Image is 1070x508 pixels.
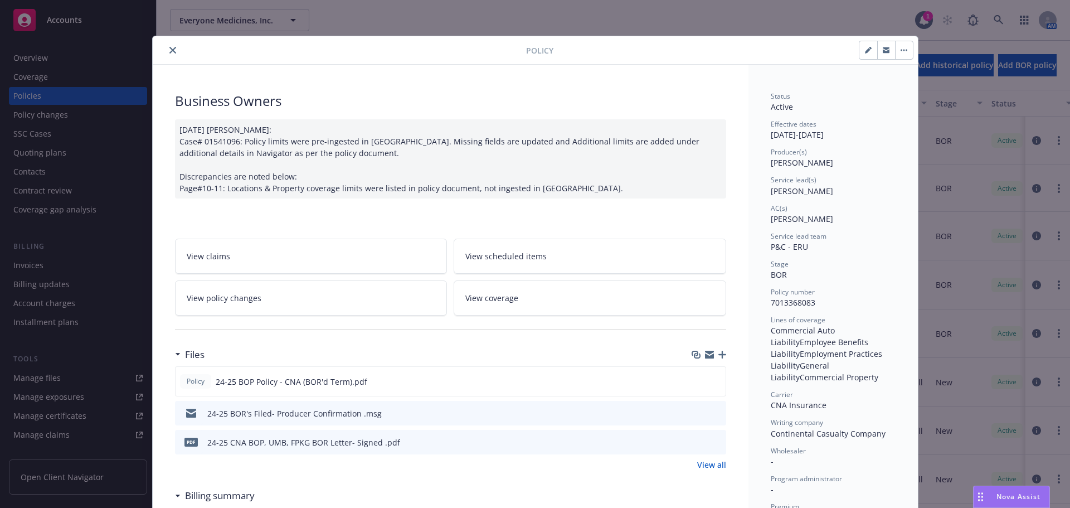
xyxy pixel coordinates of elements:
span: CNA Insurance [771,400,826,410]
span: 24-25 BOP Policy - CNA (BOR'd Term).pdf [216,376,367,388]
span: View policy changes [187,292,261,304]
span: View coverage [465,292,518,304]
button: download file [694,437,703,448]
span: View scheduled items [465,250,547,262]
a: View claims [175,239,448,274]
span: [PERSON_NAME] [771,157,833,168]
span: General Liability [771,360,831,383]
div: Files [175,347,205,362]
span: [PERSON_NAME] [771,186,833,196]
a: View all [697,459,726,471]
button: download file [693,376,702,388]
div: Business Owners [175,91,726,110]
span: AC(s) [771,204,787,213]
span: [PERSON_NAME] [771,214,833,224]
span: Wholesaler [771,446,806,456]
button: preview file [712,408,722,419]
span: Service lead(s) [771,175,816,185]
span: Effective dates [771,119,816,129]
span: Carrier [771,390,793,399]
span: - [771,456,774,467]
span: Commercial Property [800,372,878,383]
span: Producer(s) [771,147,807,157]
button: Nova Assist [973,486,1050,508]
span: Employee Benefits Liability [771,337,870,359]
span: Program administrator [771,474,842,483]
span: Status [771,91,790,101]
span: Writing company [771,418,823,427]
span: View claims [187,250,230,262]
div: Billing summary [175,488,255,503]
div: [DATE] [PERSON_NAME]: Case# 01541096: Policy limits were pre-ingested in [GEOGRAPHIC_DATA]. Missi... [175,119,726,199]
span: Continental Casualty Company [771,428,886,439]
span: Nova Assist [996,492,1040,501]
h3: Billing summary [185,488,255,503]
span: pdf [184,438,198,446]
div: 24-25 CNA BOP, UMB, FPKG BOR Letter- Signed .pdf [207,437,400,448]
span: Lines of coverage [771,315,825,325]
span: P&C - ERU [771,241,808,252]
span: Policy number [771,287,815,297]
span: Commercial Auto Liability [771,325,837,347]
a: View policy changes [175,280,448,316]
h3: Files [185,347,205,362]
span: BOR [771,269,787,280]
div: [DATE] - [DATE] [771,119,896,141]
span: - [771,484,774,495]
button: close [166,43,179,57]
button: preview file [711,376,721,388]
div: 24-25 BOR's Filed- Producer Confirmation .msg [207,408,382,419]
span: Policy [184,376,207,386]
span: Active [771,101,793,112]
span: Service lead team [771,231,826,241]
button: download file [694,408,703,419]
span: 7013368083 [771,297,815,308]
button: preview file [712,437,722,448]
a: View scheduled items [454,239,726,274]
span: Employment Practices Liability [771,349,884,371]
span: Stage [771,259,789,269]
div: Drag to move [974,486,988,507]
a: View coverage [454,280,726,316]
span: Policy [526,45,553,56]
